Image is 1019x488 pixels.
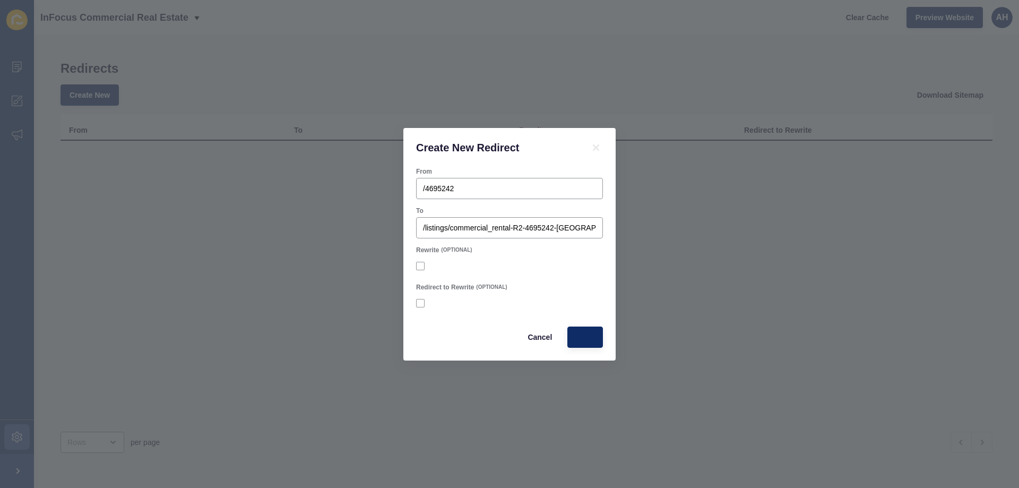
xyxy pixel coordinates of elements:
h1: Create New Redirect [416,141,576,155]
span: Cancel [528,332,552,343]
label: From [416,167,432,176]
button: Cancel [519,327,561,348]
label: Redirect to Rewrite [416,283,474,292]
label: Rewrite [416,246,439,254]
label: To [416,207,424,215]
span: (OPTIONAL) [441,246,472,254]
span: (OPTIONAL) [476,284,507,291]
